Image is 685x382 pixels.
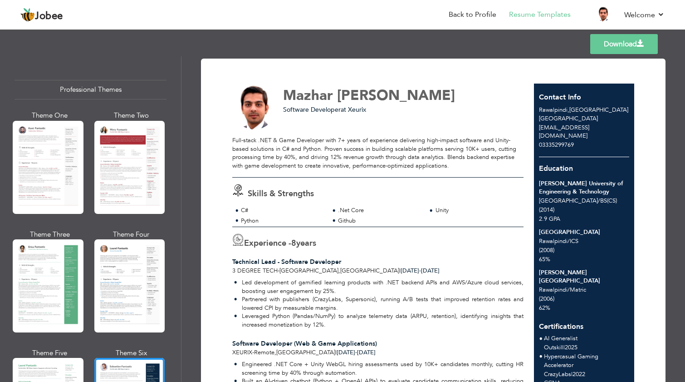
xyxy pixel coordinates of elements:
[254,348,274,357] span: Remote
[234,312,524,329] li: Leveraged Python (Pandas/NumPy) to analyze telemetry data (ARPU, retention), identifying insights...
[563,343,565,352] span: |
[568,106,569,114] span: ,
[539,286,586,294] span: Rawalpindi Matric
[338,206,421,215] div: .Net Core
[539,215,560,223] span: 2.9 GPA
[539,315,583,332] span: Certifications
[20,8,63,22] a: Jobee
[338,267,340,275] span: ,
[274,348,276,357] span: ,
[35,11,63,21] span: Jobee
[539,179,629,196] div: [PERSON_NAME] University of Engineering & Technology
[399,267,401,275] span: |
[283,105,341,114] span: Software Developer
[15,111,85,120] div: Theme One
[232,267,278,275] span: 3 Degree Tech
[539,246,554,254] span: (2008)
[539,255,550,263] span: 65%
[590,34,658,54] a: Download
[544,370,629,379] p: CrazyLabs 2022
[248,188,314,199] span: Skills & Strengths
[234,295,524,312] li: Partnered with publishers (CrazyLabs, Supersonic), running A/B tests that improved retention rate...
[539,197,617,205] span: [GEOGRAPHIC_DATA] BS(CS)
[401,267,421,275] span: [DATE]
[241,217,324,225] div: Python
[355,348,357,357] span: -
[335,348,337,357] span: |
[624,10,665,20] a: Welcome
[20,8,35,22] img: jobee.io
[539,114,598,123] span: [GEOGRAPHIC_DATA]
[15,348,85,358] div: Theme Five
[241,206,324,215] div: C#
[252,348,254,357] span: -
[96,111,167,120] div: Theme Two
[337,348,376,357] span: [DATE]
[435,206,519,215] div: Unity
[509,10,571,20] a: Resume Templates
[544,352,598,370] span: Hypercasual Gaming Accelerator
[539,295,554,303] span: (2006)
[539,228,629,237] div: [GEOGRAPHIC_DATA]
[337,86,455,105] span: [PERSON_NAME]
[244,238,291,249] span: Experience -
[232,85,277,130] img: No image
[279,267,338,275] span: [GEOGRAPHIC_DATA]
[419,267,421,275] span: -
[539,92,581,102] span: Contact Info
[539,141,574,149] span: 03335299769
[234,360,524,377] li: Engineered .NET Core + Unity WebGL hiring assessments used by 10K+ candidates monthly, cutting HR...
[15,80,166,99] div: Professional Themes
[401,267,440,275] span: [DATE]
[571,370,572,378] span: |
[534,106,635,123] div: [GEOGRAPHIC_DATA]
[283,86,333,105] span: Mazhar
[449,10,496,20] a: Back to Profile
[340,267,399,275] span: [GEOGRAPHIC_DATA]
[539,164,573,174] span: Education
[544,343,577,352] p: Outskill 2025
[341,105,366,114] span: at Xeurix
[232,258,341,266] span: Technical Lead - Software Developer
[291,238,296,249] span: 8
[232,136,524,170] div: Full-stack .NET & Game Developer with 7+ years of experience delivering high-impact software and ...
[539,206,554,214] span: (2014)
[96,348,167,358] div: Theme Six
[234,278,524,295] li: Led development of gamified learning products with .NET backend APIs and AWS/Azure cloud services...
[539,304,550,312] span: 62%
[539,106,568,114] span: Rawalpindi
[278,267,279,275] span: -
[596,7,611,21] img: Profile Img
[568,286,570,294] span: /
[276,348,335,357] span: [GEOGRAPHIC_DATA]
[568,237,570,245] span: /
[539,237,578,245] span: Rawalpindi ICS
[232,348,252,357] span: XEURIX
[598,197,600,205] span: /
[338,217,421,225] div: Github
[291,238,316,249] label: years
[544,334,577,342] span: AI Generalist
[539,268,629,285] div: [PERSON_NAME][GEOGRAPHIC_DATA]
[15,230,85,239] div: Theme Three
[96,230,167,239] div: Theme Four
[539,124,589,140] span: [EMAIL_ADDRESS][DOMAIN_NAME]
[337,348,357,357] span: [DATE]
[232,339,377,348] span: Software Developer (Web & Game Applications)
